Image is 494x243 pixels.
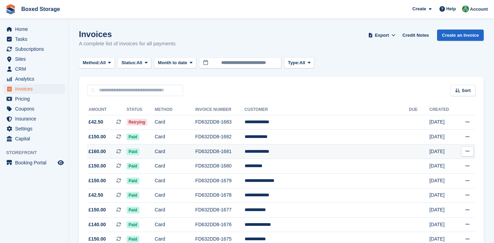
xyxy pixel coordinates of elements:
a: menu [3,74,65,84]
td: [DATE] [430,203,456,218]
a: menu [3,24,65,34]
span: Paid [127,221,139,228]
img: Tobias Butler [462,5,469,12]
span: All [137,59,142,66]
td: Card [155,130,195,144]
span: Paid [127,163,139,170]
span: Sort [462,87,471,94]
td: Card [155,203,195,218]
span: £150.00 [89,133,106,140]
td: Card [155,159,195,174]
span: Insurance [15,114,56,124]
span: Account [470,6,488,13]
span: £42.50 [89,192,103,199]
span: Paid [127,148,139,155]
span: Help [446,5,456,12]
td: [DATE] [430,130,456,144]
td: FD632DD8-1676 [195,217,244,232]
a: menu [3,54,65,64]
a: menu [3,34,65,44]
button: Type: All [284,57,314,69]
td: [DATE] [430,217,456,232]
span: All [299,59,305,66]
span: Sites [15,54,56,64]
span: £140.00 [89,221,106,228]
a: Create an Invoice [437,30,484,41]
span: £150.00 [89,235,106,243]
a: menu [3,94,65,104]
td: FD632DD8-1677 [195,203,244,218]
span: Paid [127,134,139,140]
span: Month to date [158,59,187,66]
a: Credit Notes [400,30,432,41]
td: [DATE] [430,159,456,174]
th: Method [155,104,195,115]
a: Preview store [57,159,65,167]
a: menu [3,158,65,167]
span: Create [412,5,426,12]
a: Boxed Storage [19,3,63,15]
a: menu [3,84,65,94]
h1: Invoices [79,30,176,39]
td: FD632DD8-1680 [195,159,244,174]
span: Subscriptions [15,44,56,54]
td: [DATE] [430,188,456,203]
td: Card [155,144,195,159]
span: CRM [15,64,56,74]
span: Analytics [15,74,56,84]
span: Status: [121,59,137,66]
th: Customer [245,104,409,115]
span: Storefront [6,149,68,156]
th: Status [127,104,155,115]
a: menu [3,114,65,124]
span: Invoices [15,84,56,94]
a: menu [3,44,65,54]
td: FD632DD8-1678 [195,188,244,203]
td: Card [155,188,195,203]
span: Settings [15,124,56,134]
a: menu [3,124,65,134]
span: Paid [127,192,139,199]
button: Export [367,30,397,41]
td: FD632DD8-1679 [195,174,244,188]
span: £150.00 [89,162,106,170]
a: menu [3,64,65,74]
td: FD632DD8-1682 [195,130,244,144]
td: Card [155,115,195,130]
td: [DATE] [430,144,456,159]
span: Home [15,24,56,34]
td: Card [155,174,195,188]
td: [DATE] [430,115,456,130]
span: Coupons [15,104,56,114]
span: Tasks [15,34,56,44]
a: menu [3,134,65,143]
span: Paid [127,207,139,213]
span: Type: [288,59,299,66]
td: FD632DD8-1683 [195,115,244,130]
span: £42.50 [89,118,103,126]
th: Invoice Number [195,104,244,115]
span: Paid [127,177,139,184]
span: Booking Portal [15,158,56,167]
button: Status: All [118,57,151,69]
th: Amount [87,104,127,115]
span: Capital [15,134,56,143]
td: Card [155,217,195,232]
span: Export [375,32,389,39]
p: A complete list of invoices for all payments [79,40,176,48]
button: Method: All [79,57,115,69]
span: £160.00 [89,148,106,155]
td: [DATE] [430,174,456,188]
img: stora-icon-8386f47178a22dfd0bd8f6a31ec36ba5ce8667c1dd55bd0f319d3a0aa187defe.svg [5,4,16,14]
span: Pricing [15,94,56,104]
th: Due [409,104,430,115]
span: Retrying [127,119,148,126]
a: menu [3,104,65,114]
span: Method: [83,59,100,66]
th: Created [430,104,456,115]
span: All [100,59,106,66]
span: £150.00 [89,177,106,184]
td: FD632DD8-1681 [195,144,244,159]
span: £150.00 [89,206,106,213]
button: Month to date [154,57,196,69]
